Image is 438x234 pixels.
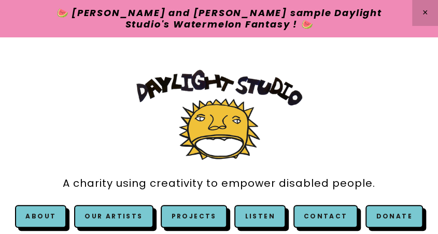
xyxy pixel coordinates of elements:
[161,205,227,228] a: Projects
[245,212,275,221] a: Listen
[136,70,302,159] img: Daylight Studio
[293,205,358,228] a: Contact
[25,212,56,221] a: About
[63,172,375,195] a: A charity using creativity to empower disabled people.
[74,205,153,228] a: Our Artists
[365,205,422,228] a: Donate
